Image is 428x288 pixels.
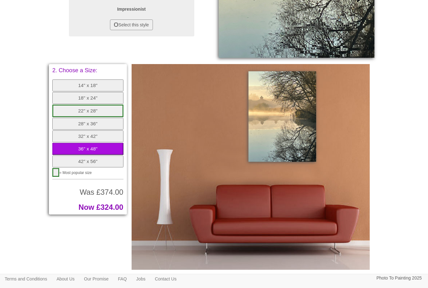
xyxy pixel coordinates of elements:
[52,155,123,167] button: 42" x 56"
[248,71,316,162] img: Painting
[113,274,132,284] a: FAQ
[52,79,123,91] button: 14" x 18"
[110,19,153,30] button: Select this style
[52,92,123,104] button: 18" x 24"
[96,203,123,211] span: £324.00
[79,274,113,284] a: Our Promise
[150,274,181,284] a: Contact Us
[376,274,422,282] p: Photo To Painting 2025
[52,274,79,284] a: About Us
[132,274,150,284] a: Jobs
[52,68,123,73] p: 2. Choose a Size:
[52,118,123,130] button: 28" x 36"
[52,105,123,117] button: 22" x 28"
[75,5,188,13] p: Impressionist
[52,130,123,142] button: 32" x 42"
[52,143,123,155] button: 36" x 48"
[132,64,370,270] img: Please click the buttons to see your painting on the wall
[79,203,94,211] span: Now
[80,188,123,196] span: Was £374.00
[59,171,91,175] span: = Most popular size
